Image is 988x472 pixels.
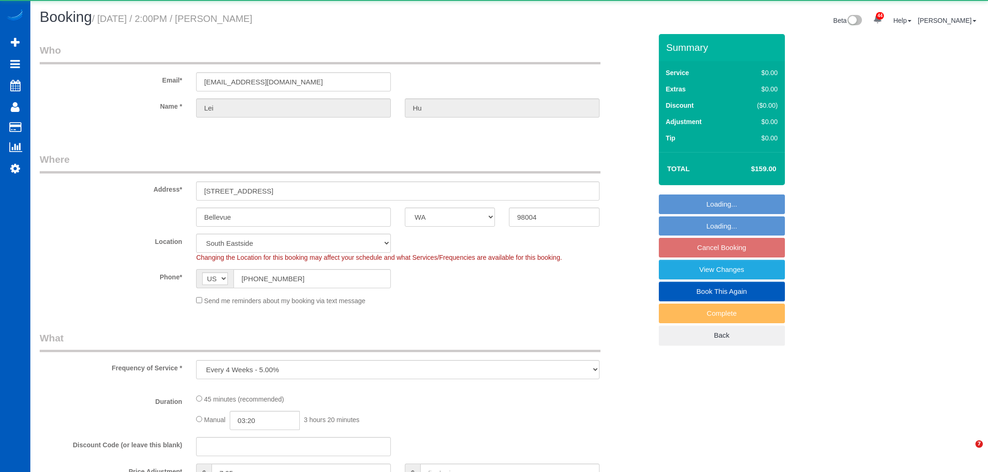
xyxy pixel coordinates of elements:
a: [PERSON_NAME] [918,17,976,24]
a: Back [659,326,785,345]
a: 44 [868,9,887,30]
h4: $159.00 [723,165,776,173]
h3: Summary [666,42,780,53]
span: Changing the Location for this booking may affect your schedule and what Services/Frequencies are... [196,254,562,261]
span: 3 hours 20 minutes [304,416,360,423]
label: Discount [666,101,694,110]
input: City* [196,208,391,227]
label: Frequency of Service * [33,360,189,373]
a: View Changes [659,260,785,279]
input: Phone* [233,269,391,288]
input: Zip Code* [509,208,599,227]
label: Email* [33,72,189,85]
iframe: Intercom live chat [956,440,979,463]
legend: What [40,331,600,352]
div: $0.00 [738,68,778,77]
span: Send me reminders about my booking via text message [204,297,366,305]
div: $0.00 [738,133,778,143]
input: Email* [196,72,391,91]
label: Tip [666,133,676,143]
a: Book This Again [659,282,785,301]
div: ($0.00) [738,101,778,110]
input: Last Name* [405,98,600,118]
img: Automaid Logo [6,9,24,22]
label: Discount Code (or leave this blank) [33,437,189,450]
label: Phone* [33,269,189,282]
input: First Name* [196,98,391,118]
img: New interface [847,15,862,27]
legend: Who [40,43,600,64]
label: Extras [666,84,686,94]
legend: Where [40,153,600,174]
span: 44 [876,12,884,20]
label: Duration [33,394,189,406]
a: Beta [833,17,862,24]
span: Manual [204,416,226,423]
label: Name * [33,98,189,111]
label: Service [666,68,689,77]
span: 45 minutes (recommended) [204,396,284,403]
label: Address* [33,181,189,194]
span: Booking [40,9,92,25]
small: / [DATE] / 2:00PM / [PERSON_NAME] [92,14,252,24]
label: Location [33,234,189,246]
div: $0.00 [738,117,778,126]
a: Help [893,17,911,24]
div: $0.00 [738,84,778,94]
label: Adjustment [666,117,702,126]
span: 7 [975,440,983,448]
strong: Total [667,165,690,173]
